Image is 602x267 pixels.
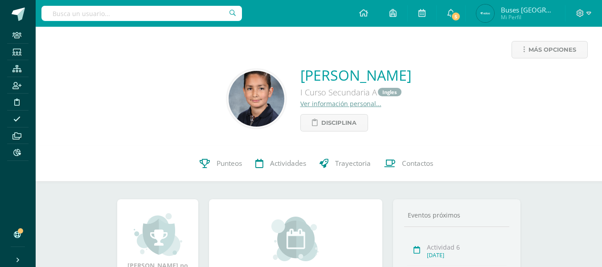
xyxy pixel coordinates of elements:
span: Contactos [402,159,433,168]
span: Más opciones [528,41,576,58]
a: Ingles [378,88,401,96]
a: Trayectoria [313,146,377,181]
span: Disciplina [321,115,356,131]
a: Actividades [249,146,313,181]
input: Busca un usuario... [41,6,242,21]
img: event_small.png [271,217,320,261]
a: Ver información personal... [300,99,381,108]
span: 5 [451,12,461,21]
img: fc6c33b0aa045aa3213aba2fdb094e39.png [476,4,494,22]
div: Actividad 6 [427,243,507,251]
div: Eventos próximos [404,211,509,219]
a: Disciplina [300,114,368,131]
img: achievement_small.png [134,212,182,257]
a: Más opciones [512,41,588,58]
a: Punteos [193,146,249,181]
span: Punteos [217,159,242,168]
span: Actividades [270,159,306,168]
span: Buses [GEOGRAPHIC_DATA] [501,5,554,14]
a: [PERSON_NAME] [300,66,411,85]
div: [DATE] [427,251,507,259]
span: Mi Perfil [501,13,554,21]
span: Trayectoria [335,159,371,168]
div: I Curso Secundaria A [300,85,411,99]
img: 4a531df4870e9f00b3a87252588ecded.png [229,71,284,127]
a: Contactos [377,146,440,181]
